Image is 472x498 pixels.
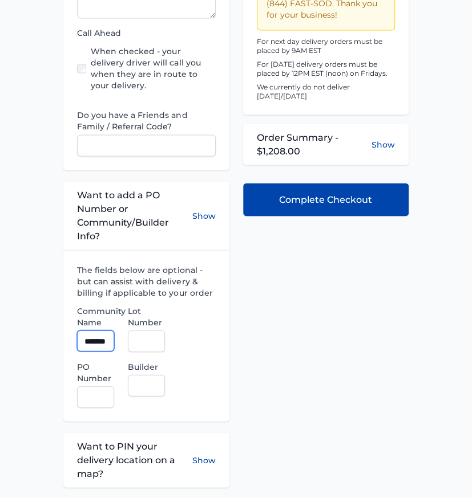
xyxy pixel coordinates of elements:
[77,109,215,132] label: Do you have a Friends and Family / Referral Code?
[257,83,395,101] p: We currently do not deliver [DATE]/[DATE]
[77,361,114,383] label: PO Number
[257,37,395,55] p: For next day delivery orders must be placed by 9AM EST
[257,130,372,158] span: Order Summary - $1,208.00
[77,188,192,243] span: Want to add a PO Number or Community/Builder Info?
[279,193,372,206] span: Complete Checkout
[91,46,215,91] label: When checked - your delivery driver will call you when they are in route to your delivery.
[257,60,395,78] p: For [DATE] delivery orders must be placed by 12PM EST (noon) on Fridays.
[77,264,215,298] label: The fields below are optional - but can assist with delivery & billing if applicable to your order
[77,305,114,328] label: Community Name
[192,439,216,480] button: Show
[77,27,215,39] label: Call Ahead
[243,183,409,216] button: Complete Checkout
[128,361,165,372] label: Builder
[128,305,165,328] label: Lot Number
[372,138,395,150] button: Show
[77,439,192,480] span: Want to PIN your delivery location on a map?
[192,188,216,243] button: Show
